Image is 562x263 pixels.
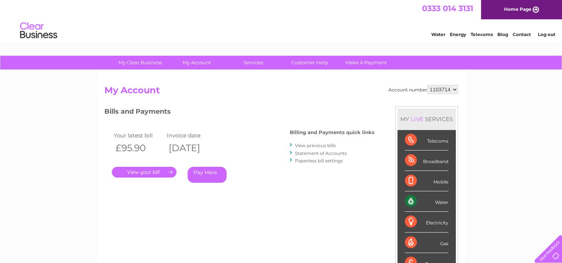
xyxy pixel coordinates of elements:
[295,158,343,163] a: Paperless bill settings
[188,167,227,183] a: Pay Here
[165,130,218,140] td: Invoice date
[104,85,458,99] h2: My Account
[537,32,555,37] a: Log out
[405,212,448,232] div: Electricity
[422,4,473,13] a: 0333 014 3131
[497,32,508,37] a: Blog
[409,116,425,123] div: LIVE
[405,233,448,253] div: Gas
[405,171,448,191] div: Mobile
[295,143,336,148] a: View previous bills
[112,130,165,140] td: Your latest bill
[450,32,466,37] a: Energy
[405,191,448,212] div: Water
[106,4,457,36] div: Clear Business is a trading name of Verastar Limited (registered in [GEOGRAPHIC_DATA] No. 3667643...
[290,130,374,135] h4: Billing and Payments quick links
[513,32,531,37] a: Contact
[279,56,340,69] a: Customer Help
[112,167,176,178] a: .
[389,85,458,94] div: Account number
[471,32,493,37] a: Telecoms
[295,150,347,156] a: Statement of Accounts
[431,32,445,37] a: Water
[405,150,448,171] div: Broadband
[166,56,227,69] a: My Account
[405,130,448,150] div: Telecoms
[112,140,165,156] th: £95.90
[397,108,456,130] div: MY SERVICES
[110,56,171,69] a: My Clear Business
[20,19,58,42] img: logo.png
[222,56,284,69] a: Services
[165,140,218,156] th: [DATE]
[335,56,397,69] a: Make A Payment
[104,106,374,119] h3: Bills and Payments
